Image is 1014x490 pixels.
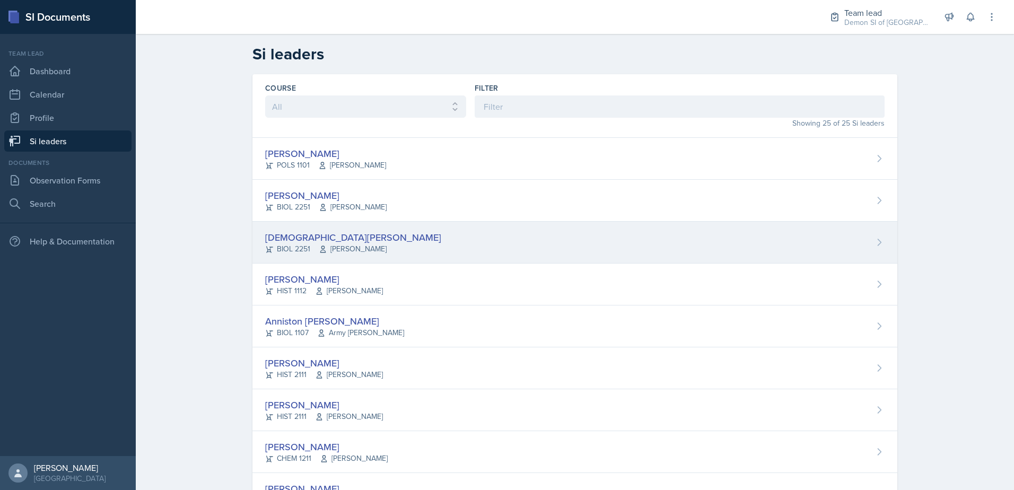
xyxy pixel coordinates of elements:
[475,95,885,118] input: Filter
[265,369,383,380] div: HIST 2111
[4,107,132,128] a: Profile
[265,160,386,171] div: POLS 1101
[252,431,897,473] a: [PERSON_NAME] CHEM 1211[PERSON_NAME]
[252,45,897,64] h2: Si leaders
[317,327,404,338] span: Army [PERSON_NAME]
[315,411,383,422] span: [PERSON_NAME]
[265,243,441,255] div: BIOL 2251
[4,231,132,252] div: Help & Documentation
[4,193,132,214] a: Search
[4,49,132,58] div: Team lead
[320,453,388,464] span: [PERSON_NAME]
[844,6,929,19] div: Team lead
[265,440,388,454] div: [PERSON_NAME]
[319,243,387,255] span: [PERSON_NAME]
[319,202,387,213] span: [PERSON_NAME]
[252,264,897,305] a: [PERSON_NAME] HIST 1112[PERSON_NAME]
[252,305,897,347] a: Anniston [PERSON_NAME] BIOL 1107Army [PERSON_NAME]
[265,230,441,244] div: [DEMOGRAPHIC_DATA][PERSON_NAME]
[844,17,929,28] div: Demon SI of [GEOGRAPHIC_DATA] / Fall 2025
[475,83,499,93] label: Filter
[265,398,383,412] div: [PERSON_NAME]
[265,83,296,93] label: Course
[265,314,404,328] div: Anniston [PERSON_NAME]
[265,356,383,370] div: [PERSON_NAME]
[4,84,132,105] a: Calendar
[265,188,387,203] div: [PERSON_NAME]
[252,222,897,264] a: [DEMOGRAPHIC_DATA][PERSON_NAME] BIOL 2251[PERSON_NAME]
[4,130,132,152] a: Si leaders
[265,285,383,296] div: HIST 1112
[265,272,383,286] div: [PERSON_NAME]
[252,347,897,389] a: [PERSON_NAME] HIST 2111[PERSON_NAME]
[475,118,885,129] div: Showing 25 of 25 Si leaders
[4,60,132,82] a: Dashboard
[4,170,132,191] a: Observation Forms
[252,180,897,222] a: [PERSON_NAME] BIOL 2251[PERSON_NAME]
[265,411,383,422] div: HIST 2111
[252,138,897,180] a: [PERSON_NAME] POLS 1101[PERSON_NAME]
[265,327,404,338] div: BIOL 1107
[265,453,388,464] div: CHEM 1211
[315,285,383,296] span: [PERSON_NAME]
[315,369,383,380] span: [PERSON_NAME]
[265,146,386,161] div: [PERSON_NAME]
[318,160,386,171] span: [PERSON_NAME]
[4,158,132,168] div: Documents
[265,202,387,213] div: BIOL 2251
[34,473,106,484] div: [GEOGRAPHIC_DATA]
[252,389,897,431] a: [PERSON_NAME] HIST 2111[PERSON_NAME]
[34,462,106,473] div: [PERSON_NAME]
